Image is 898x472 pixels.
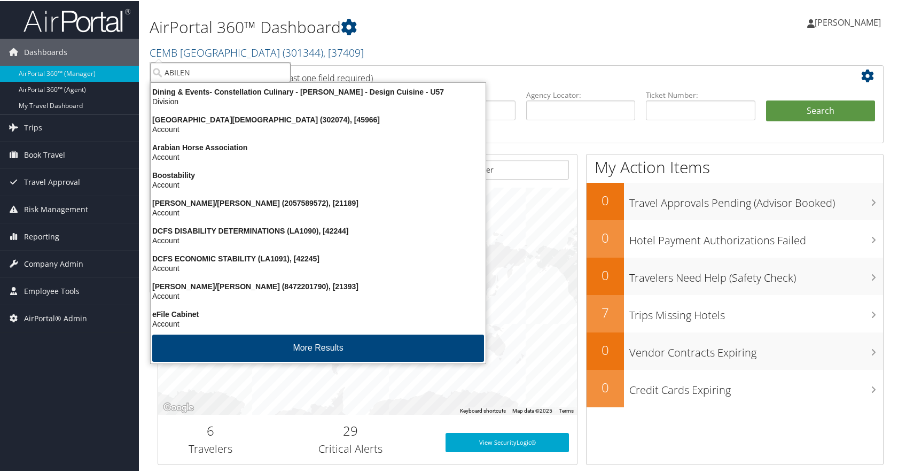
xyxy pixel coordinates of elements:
[161,400,196,414] a: Open this area in Google Maps (opens a new window)
[512,407,552,413] span: Map data ©2025
[144,123,492,133] div: Account
[144,290,492,300] div: Account
[24,222,59,249] span: Reporting
[271,421,430,439] h2: 29
[166,440,255,455] h3: Travelers
[587,257,884,294] a: 0Travelers Need Help (Safety Check)
[24,168,80,195] span: Travel Approval
[629,227,884,247] h3: Hotel Payment Authorizations Failed
[283,44,323,59] span: ( 301344 )
[150,44,364,59] a: CEMB [GEOGRAPHIC_DATA]
[629,376,884,397] h3: Credit Cards Expiring
[587,369,884,406] a: 0Credit Cards Expiring
[24,113,42,140] span: Trips
[144,207,492,216] div: Account
[144,253,492,262] div: DCFS ECONOMIC STABILITY (LA1091), [42245]
[587,182,884,219] a: 0Travel Approvals Pending (Advisor Booked)
[152,334,484,361] button: More Results
[271,71,373,83] span: (at least one field required)
[323,44,364,59] span: , [ 37409 ]
[587,331,884,369] a: 0Vendor Contracts Expiring
[587,219,884,257] a: 0Hotel Payment Authorizations Failed
[24,38,67,65] span: Dashboards
[629,264,884,284] h3: Travelers Need Help (Safety Check)
[587,294,884,331] a: 7Trips Missing Hotels
[144,179,492,189] div: Account
[587,190,624,208] h2: 0
[144,308,492,318] div: eFile Cabinet
[587,265,624,283] h2: 0
[411,159,569,179] input: Search for Traveler
[807,5,892,37] a: [PERSON_NAME]
[144,197,492,207] div: [PERSON_NAME]/[PERSON_NAME] (2057589572), [21189]
[161,400,196,414] img: Google
[166,421,255,439] h2: 6
[144,235,492,244] div: Account
[144,262,492,272] div: Account
[24,250,83,276] span: Company Admin
[144,169,492,179] div: Boostability
[271,440,430,455] h3: Critical Alerts
[646,89,755,99] label: Ticket Number:
[587,340,624,358] h2: 0
[815,16,881,27] span: [PERSON_NAME]
[144,86,492,96] div: Dining & Events- Constellation Culinary - [PERSON_NAME] - Design Cuisine - U57
[144,281,492,290] div: [PERSON_NAME]/[PERSON_NAME] (8472201790), [21393]
[587,155,884,177] h1: My Action Items
[587,228,624,246] h2: 0
[24,141,65,167] span: Book Travel
[150,61,291,81] input: Search Accounts
[629,301,884,322] h3: Trips Missing Hotels
[144,142,492,151] div: Arabian Horse Association
[446,432,569,451] a: View SecurityLogic®
[587,303,624,321] h2: 7
[587,377,624,396] h2: 0
[460,406,506,414] button: Keyboard shortcuts
[766,99,876,121] button: Search
[559,407,574,413] a: Terms (opens in new tab)
[144,151,492,161] div: Account
[166,66,815,84] h2: Airtinerary Lookup
[526,89,636,99] label: Agency Locator:
[629,189,884,210] h3: Travel Approvals Pending (Advisor Booked)
[24,304,87,331] span: AirPortal® Admin
[24,7,130,32] img: airportal-logo.png
[150,15,644,37] h1: AirPortal 360™ Dashboard
[144,225,492,235] div: DCFS DISABILITY DETERMINATIONS (LA1090), [42244]
[24,277,80,304] span: Employee Tools
[144,318,492,328] div: Account
[24,195,88,222] span: Risk Management
[629,339,884,359] h3: Vendor Contracts Expiring
[144,114,492,123] div: [GEOGRAPHIC_DATA][DEMOGRAPHIC_DATA] (302074), [45966]
[144,96,492,105] div: Division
